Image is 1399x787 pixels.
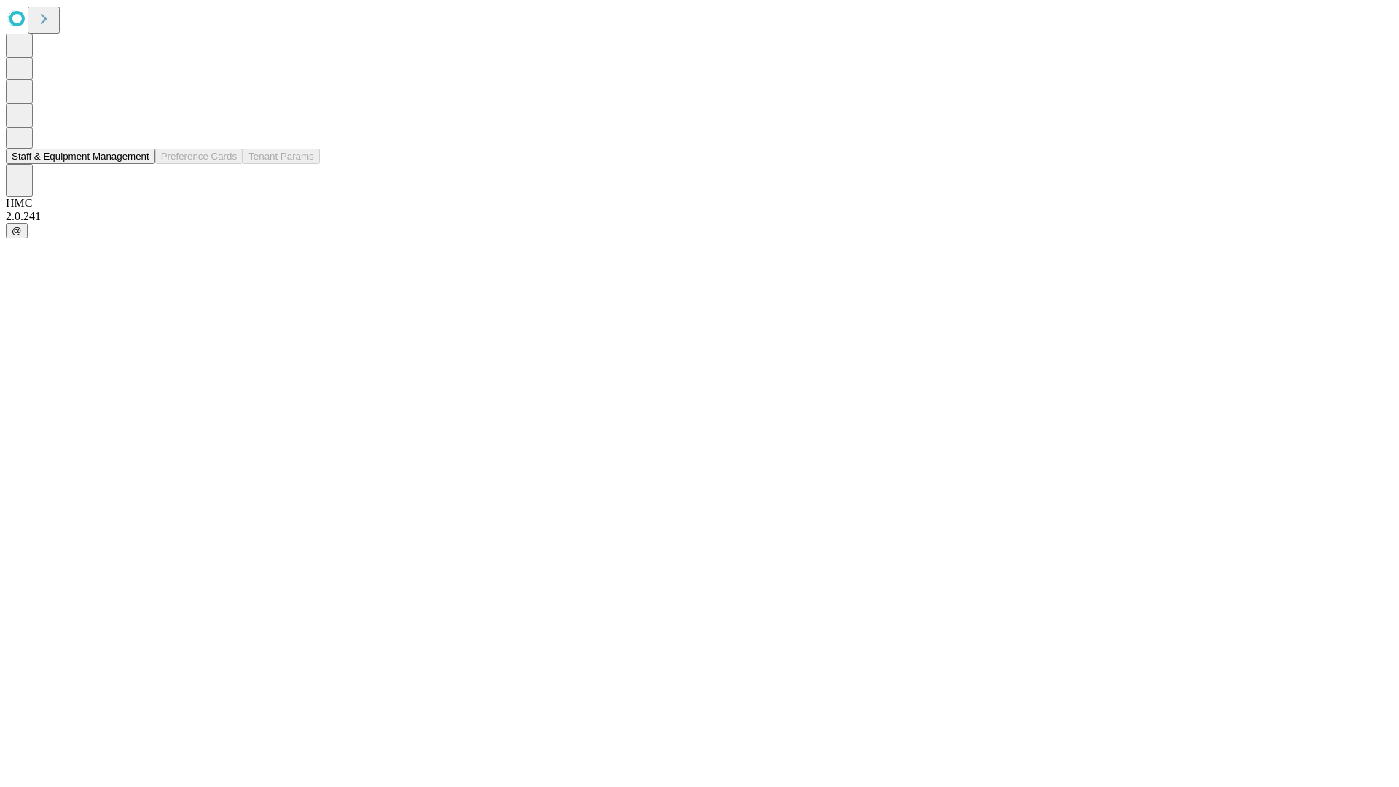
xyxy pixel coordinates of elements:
[6,197,1393,210] div: HMC
[12,225,22,236] span: @
[155,149,243,164] button: Preference Cards
[243,149,320,164] button: Tenant Params
[6,210,1393,223] div: 2.0.241
[6,149,155,164] button: Staff & Equipment Management
[6,223,28,238] button: @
